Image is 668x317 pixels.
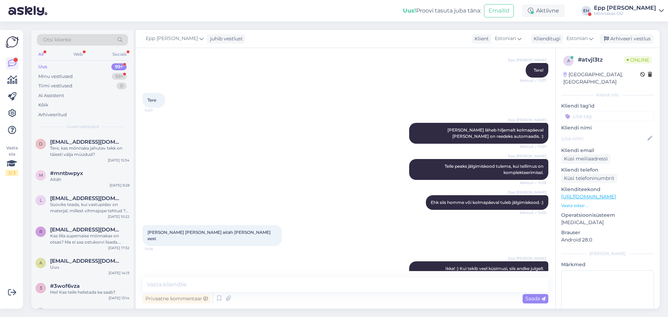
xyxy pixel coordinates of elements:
[40,198,42,203] span: l
[6,170,18,176] div: 2 / 3
[508,57,546,63] span: Epp [PERSON_NAME]
[39,141,42,146] span: d
[38,102,48,109] div: Kõik
[531,35,560,42] div: Klienditugi
[445,164,544,175] span: Teile peaks jälgimiskood tulema, kui tellimus on komplekteerimisel.
[403,7,481,15] div: Proovi tasuta juba täna:
[561,111,654,121] input: Lisa tag
[112,73,127,80] div: 99+
[109,270,129,276] div: [DATE] 14:13
[37,50,45,59] div: All
[563,71,640,86] div: [GEOGRAPHIC_DATA], [GEOGRAPHIC_DATA]
[50,264,129,270] div: Uuu
[50,176,129,183] div: Aitäh
[50,283,80,289] span: #3wof6vza
[50,258,122,264] span: annikakontus@outlook.com
[39,229,42,234] span: r
[561,193,616,200] a: [URL][DOMAIN_NAME]
[50,201,129,214] div: Sooviks teada, kui vastupidav on materjal, millest vihmajope tehtud ?Ei leidnud selle kohta sõnak...
[508,190,546,195] span: Epp [PERSON_NAME]
[145,246,171,252] span: 11:08
[561,203,654,209] p: Vaata edasi ...
[520,180,546,185] span: Nähtud ✓ 11:08
[495,35,516,42] span: Estonian
[72,50,84,59] div: Web
[561,154,611,164] div: Küsi meiliaadressi
[525,295,546,302] span: Saada
[567,58,570,63] span: a
[431,200,543,205] span: Ehk siis homme või kolmapäeval tuleb jälgimiskood. :)
[39,260,42,266] span: a
[6,35,19,49] img: Askly Logo
[561,147,654,154] p: Kliendi email
[561,219,654,226] p: [MEDICAL_DATA]
[146,35,198,42] span: Epp [PERSON_NAME]
[50,227,122,233] span: renemets@gmail.com
[447,127,544,139] span: [PERSON_NAME] läheb hiljemalt kolmapäeval [PERSON_NAME] on reedeks automaadis. :)
[66,124,99,130] span: Uued vestlused
[38,82,72,89] div: Tiimi vestlused
[561,92,654,98] div: Kliendi info
[43,36,71,43] span: Otsi kliente
[111,63,127,70] div: 99+
[566,35,588,42] span: Estonian
[561,186,654,193] p: Klienditeekond
[484,4,514,17] button: Emailid
[50,308,81,314] span: #x9k0kbna
[561,229,654,236] p: Brauser
[50,289,129,295] div: Hei! Kas teile helistada ka saab?
[38,111,67,118] div: Arhiveeritud
[561,212,654,219] p: Operatsioonisüsteem
[562,135,646,142] input: Lisa nimi
[50,139,122,145] span: danielatorilo99@gmail.com
[207,35,243,42] div: juhib vestlust
[508,153,546,159] span: Epp [PERSON_NAME]
[109,295,129,301] div: [DATE] 13:14
[561,174,617,183] div: Küsi telefoninumbrit
[6,145,18,176] div: Vaata siia
[108,245,129,251] div: [DATE] 17:32
[50,195,122,201] span: leili.sagi@mail.ee
[600,34,653,43] div: Arhiveeri vestlus
[578,56,624,64] div: # atvjl3tz
[594,11,656,16] div: Mõnnakas OÜ
[50,145,129,158] div: Tere, kas mõnnaka jahutav tekk on täiesti välja müüdud?
[594,5,664,16] a: Epp [PERSON_NAME]Mõnnakas OÜ
[561,251,654,257] div: [PERSON_NAME]
[38,92,64,99] div: AI Assistent
[561,102,654,110] p: Kliendi tag'id
[50,233,129,245] div: Kas lilla supernaise mõnnakas on otsas? Ma ei saa ostukorvi lisada. Palun abi.
[561,166,654,174] p: Kliendi telefon
[520,78,546,83] span: Nähtud ✓ 11:07
[561,124,654,132] p: Kliendi nimi
[508,256,546,261] span: Epp [PERSON_NAME]
[594,5,656,11] div: Epp [PERSON_NAME]
[148,97,156,103] span: Tere
[561,236,654,244] p: Android 28.0
[111,50,128,59] div: Socials
[508,117,546,122] span: Epp [PERSON_NAME]
[38,63,47,70] div: Uus
[50,170,83,176] span: #mntbwpyx
[522,5,565,17] div: Aktiivne
[117,82,127,89] div: 0
[143,294,210,303] div: Privaatne kommentaar
[472,35,489,42] div: Klient
[145,108,171,113] span: 11:07
[148,230,272,241] span: [PERSON_NAME] [PERSON_NAME] aitäh [PERSON_NAME] eest
[39,173,43,178] span: m
[581,6,591,16] div: EH
[624,56,652,64] span: Online
[520,210,546,215] span: Nähtud ✓ 11:08
[445,266,544,277] span: Ikka! :) Kui tekib veel küsimusi, siis andke julgelt [PERSON_NAME]!
[110,183,129,188] div: [DATE] 9:28
[403,7,416,14] b: Uus!
[534,68,543,73] span: Tere!
[520,144,546,149] span: Nähtud ✓ 11:07
[40,285,42,291] span: 3
[561,261,654,268] p: Märkmed
[108,214,129,219] div: [DATE] 10:22
[38,73,73,80] div: Minu vestlused
[108,158,129,163] div: [DATE] 15:34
